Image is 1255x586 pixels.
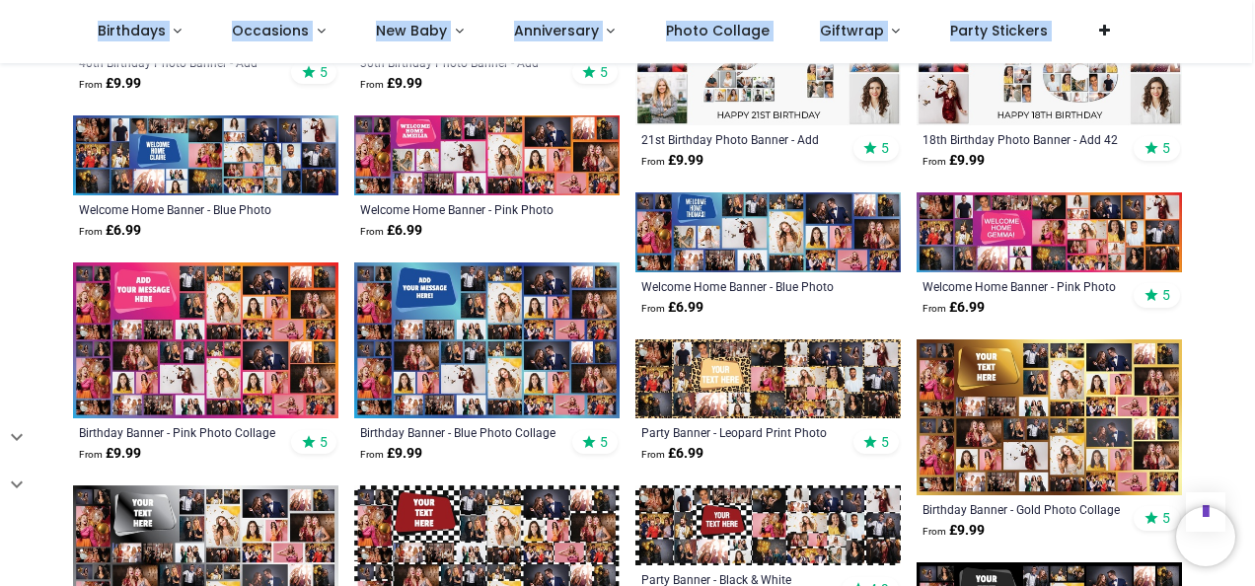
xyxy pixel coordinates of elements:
span: Photo Collage [666,21,770,40]
iframe: Brevo live chat [1176,507,1235,566]
span: Occasions [232,21,309,40]
img: Personalised Birthday Backdrop Banner - Gold Photo Collage - Add Text & 48 Photo Upload [917,339,1182,495]
span: 5 [600,433,608,451]
a: Welcome Home Banner - Blue Photo Collage [641,278,844,294]
span: From [360,79,384,90]
span: 5 [320,433,328,451]
span: Anniversary [514,21,599,40]
span: 5 [1162,509,1170,527]
strong: £ 9.99 [360,74,422,94]
strong: £ 6.99 [360,221,422,241]
span: From [360,226,384,237]
strong: £ 9.99 [360,444,422,464]
img: Personalised Birthday Backdrop Banner - Blue Photo Collage - Add Text & 48 Photo Upload [354,262,620,418]
span: From [79,449,103,460]
span: From [923,303,946,314]
span: From [79,226,103,237]
img: Personalised Birthday Backdrop Banner - Pink Photo Collage - Add Text & 48 Photo Upload [73,262,338,418]
span: Party Stickers [950,21,1048,40]
a: Birthday Banner - Gold Photo Collage [923,501,1125,517]
a: Birthday Banner - Blue Photo Collage [360,424,562,440]
strong: £ 6.99 [641,298,703,318]
strong: £ 6.99 [79,221,141,241]
img: Personalised Party Banner - Black & White Chequered Photo Collage - 30 Photos [635,485,901,565]
strong: £ 9.99 [923,521,985,541]
a: Birthday Banner - Pink Photo Collage [79,424,281,440]
span: 5 [600,63,608,81]
strong: £ 6.99 [923,298,985,318]
span: From [360,449,384,460]
img: Personalised Welcome Home Banner - Blue Photo Collage - Custom Name & 30 Photo Upload [73,115,338,195]
span: From [641,449,665,460]
img: Personalised Welcome Home Banner - Pink Photo Collage - Custom Name & 30 Photo Upload [917,192,1182,272]
a: Welcome Home Banner - Blue Photo Collage [79,201,281,217]
img: Personalised Welcome Home Banner - Pink Photo Collage - Custom Name & 25 Photo Upload [354,115,620,195]
a: 18th Birthday Photo Banner - Add 42 Photos [923,131,1125,147]
span: From [641,156,665,167]
a: Welcome Home Banner - Pink Photo Collage [360,201,562,217]
a: Party Banner - Leopard Print Photo Collage [641,424,844,440]
strong: £ 9.99 [79,74,141,94]
a: 21st Birthday Photo Banner - Add Photos [641,131,844,147]
span: From [923,526,946,537]
span: From [641,303,665,314]
span: Giftwrap [820,21,884,40]
span: Birthdays [98,21,166,40]
span: 5 [881,139,889,157]
span: New Baby [376,21,447,40]
strong: £ 9.99 [923,151,985,171]
span: From [923,156,946,167]
span: From [79,79,103,90]
strong: £ 9.99 [79,444,141,464]
img: Personalised Party Banner - Leopard Print Photo Collage - Custom Text & 30 Photo Upload [635,339,901,419]
strong: £ 6.99 [641,444,703,464]
span: 5 [1162,286,1170,304]
span: 5 [320,63,328,81]
a: Welcome Home Banner - Pink Photo Collage [923,278,1125,294]
span: 5 [1162,139,1170,157]
img: Personalised Welcome Home Banner - Blue Photo Collage - Custom Name & 25 Photo Upload [635,192,901,272]
span: 5 [881,433,889,451]
strong: £ 9.99 [641,151,703,171]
